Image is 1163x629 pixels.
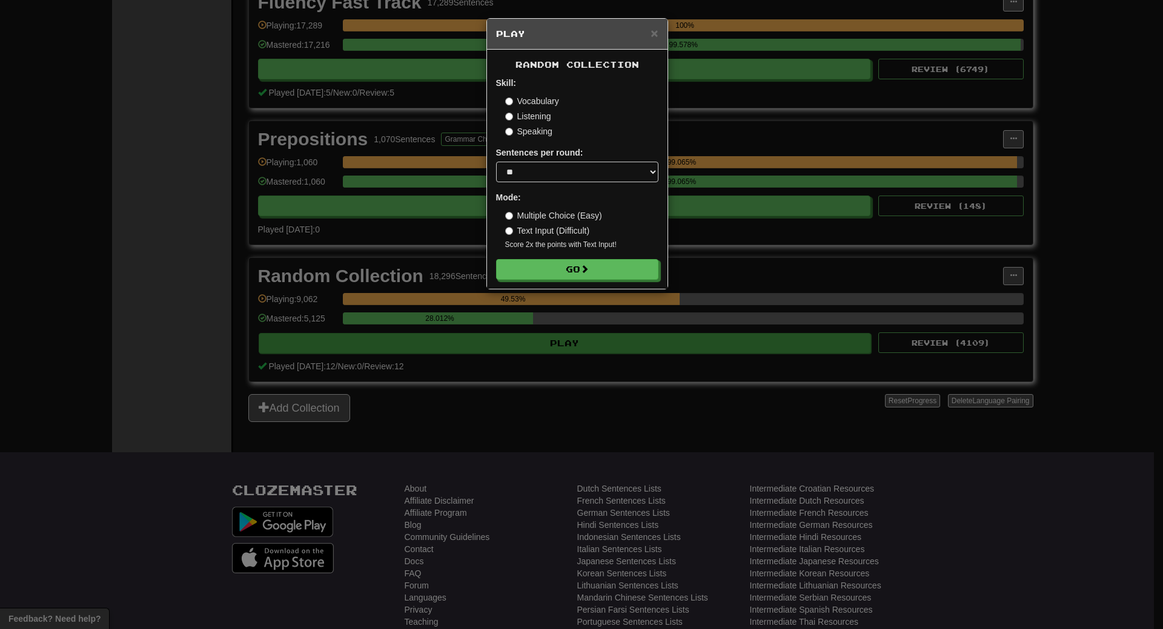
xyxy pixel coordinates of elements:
label: Text Input (Difficult) [505,225,590,237]
label: Sentences per round: [496,147,583,159]
span: × [651,26,658,40]
small: Score 2x the points with Text Input ! [505,240,658,250]
input: Vocabulary [505,97,513,105]
button: Close [651,27,658,39]
h5: Play [496,28,658,40]
strong: Mode: [496,193,521,202]
input: Multiple Choice (Easy) [505,212,513,220]
label: Vocabulary [505,95,559,107]
strong: Skill: [496,78,516,88]
input: Listening [505,113,513,120]
button: Go [496,259,658,280]
input: Speaking [505,128,513,136]
label: Multiple Choice (Easy) [505,209,602,222]
label: Listening [505,110,551,122]
label: Speaking [505,125,552,137]
input: Text Input (Difficult) [505,227,513,235]
span: Random Collection [515,59,639,70]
